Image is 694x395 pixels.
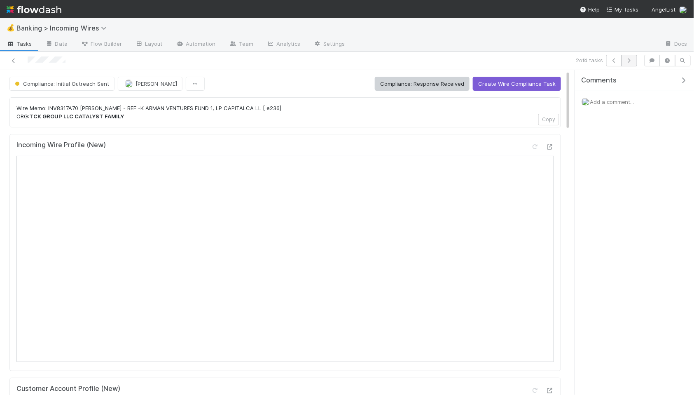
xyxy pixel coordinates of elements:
a: Analytics [260,38,307,51]
span: Flow Builder [81,40,122,48]
a: Team [222,38,260,51]
h5: Incoming Wire Profile (New) [16,141,106,149]
span: Tasks [7,40,32,48]
span: AngelList [652,6,676,13]
a: Docs [658,38,694,51]
div: Help [580,5,600,14]
h5: Customer Account Profile (New) [16,385,120,393]
img: avatar_eacbd5bb-7590-4455-a9e9-12dcb5674423.png [679,6,687,14]
strong: TCK GROUP LLC CATALYST FAMILY [29,113,124,120]
a: My Tasks [606,5,639,14]
a: Flow Builder [74,38,129,51]
p: Wire Memo: INV8317A70 [PERSON_NAME] - REF -K ARMAN VENTURES FUND 1, LP CAPITALCA LL [ e236] ORG: [16,104,554,120]
button: Compliance: Initial Outreach Sent [9,77,114,91]
span: 2 of 4 tasks [576,56,603,64]
span: [PERSON_NAME] [136,80,177,87]
span: Add a comment... [590,99,634,105]
span: Comments [581,76,617,85]
a: Data [39,38,74,51]
span: My Tasks [606,6,639,13]
button: [PERSON_NAME] [118,77,182,91]
a: Settings [307,38,352,51]
button: Copy [538,114,559,125]
button: Compliance: Response Received [375,77,470,91]
a: Layout [129,38,169,51]
button: Create Wire Compliance Task [473,77,561,91]
span: Banking > Incoming Wires [16,24,111,32]
img: avatar_eacbd5bb-7590-4455-a9e9-12dcb5674423.png [582,98,590,106]
span: 💰 [7,24,15,31]
span: Compliance: Initial Outreach Sent [13,80,109,87]
a: Automation [169,38,222,51]
img: avatar_eacbd5bb-7590-4455-a9e9-12dcb5674423.png [125,80,133,88]
img: logo-inverted-e16ddd16eac7371096b0.svg [7,2,61,16]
